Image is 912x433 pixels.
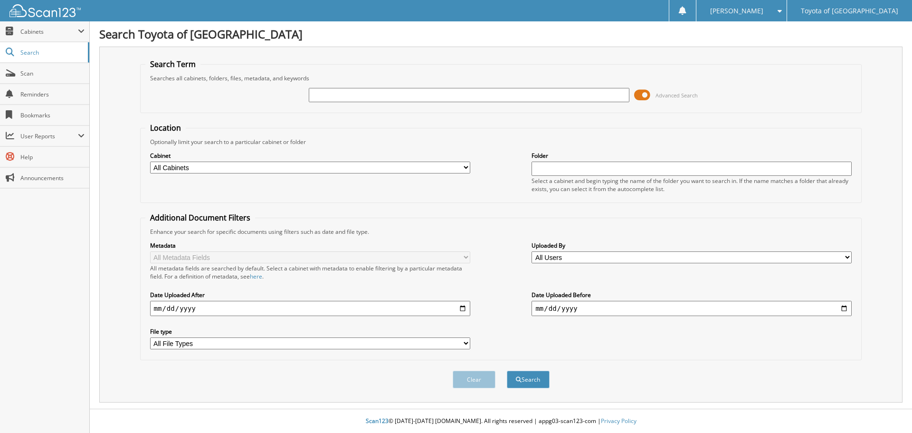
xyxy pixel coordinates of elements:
label: Folder [532,152,852,160]
span: Cabinets [20,28,78,36]
div: Select a cabinet and begin typing the name of the folder you want to search in. If the name match... [532,177,852,193]
div: All metadata fields are searched by default. Select a cabinet with metadata to enable filtering b... [150,264,470,280]
legend: Search Term [145,59,200,69]
span: Search [20,48,83,57]
label: Uploaded By [532,241,852,250]
input: start [150,301,470,316]
label: Date Uploaded After [150,291,470,299]
span: Scan123 [366,417,389,425]
a: here [250,272,262,280]
span: Advanced Search [655,92,698,99]
div: © [DATE]-[DATE] [DOMAIN_NAME]. All rights reserved | appg03-scan123-com | [90,410,912,433]
input: end [532,301,852,316]
button: Search [507,371,550,388]
span: User Reports [20,132,78,140]
legend: Location [145,123,186,133]
span: Reminders [20,90,85,98]
button: Clear [453,371,495,388]
h1: Search Toyota of [GEOGRAPHIC_DATA] [99,26,902,42]
label: Metadata [150,241,470,250]
label: Date Uploaded Before [532,291,852,299]
span: Bookmarks [20,111,85,119]
span: Help [20,153,85,161]
a: Privacy Policy [601,417,636,425]
span: [PERSON_NAME] [710,8,763,14]
div: Searches all cabinets, folders, files, metadata, and keywords [145,74,857,82]
legend: Additional Document Filters [145,212,255,223]
img: scan123-logo-white.svg [9,4,81,17]
span: Toyota of [GEOGRAPHIC_DATA] [801,8,898,14]
label: File type [150,327,470,336]
div: Enhance your search for specific documents using filters such as date and file type. [145,228,857,236]
span: Announcements [20,174,85,182]
label: Cabinet [150,152,470,160]
span: Scan [20,69,85,77]
div: Optionally limit your search to a particular cabinet or folder [145,138,857,146]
